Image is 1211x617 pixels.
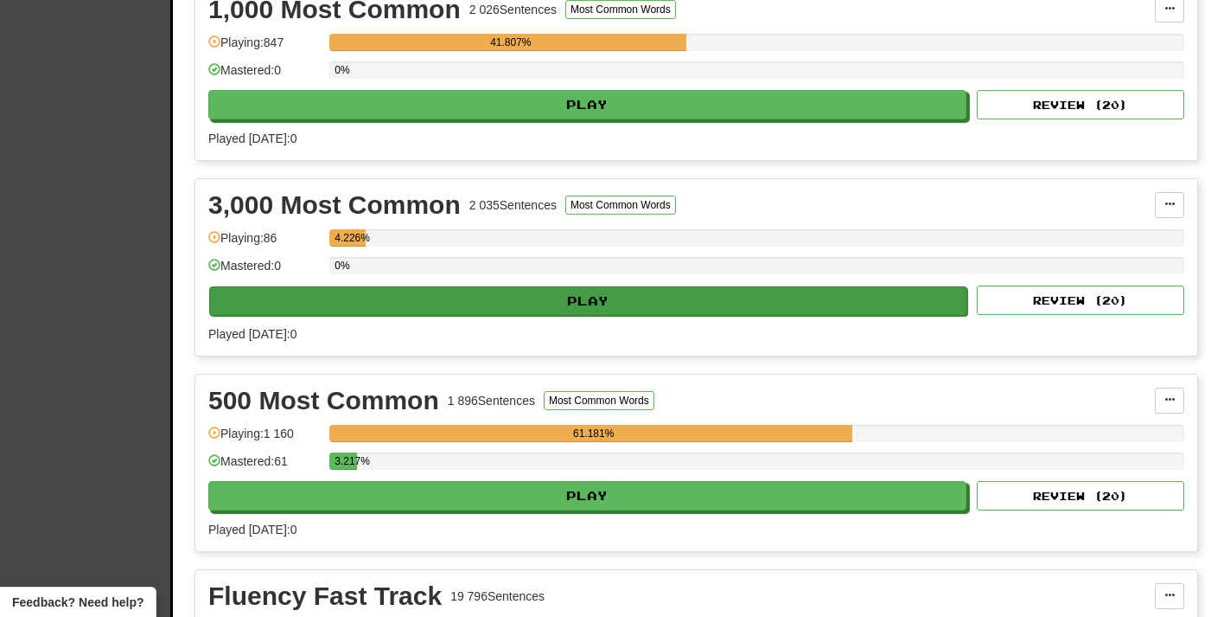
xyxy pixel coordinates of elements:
[12,594,143,611] span: Open feedback widget
[208,229,321,258] div: Playing: 86
[208,61,321,90] div: Mastered: 0
[208,523,296,537] span: Played [DATE]: 0
[208,425,321,453] div: Playing: 1 160
[977,286,1184,315] button: Review (20)
[208,481,966,511] button: Play
[335,453,357,470] div: 3.217%
[469,1,557,18] div: 2 026 Sentences
[208,192,461,218] div: 3,000 Most Common
[977,481,1184,511] button: Review (20)
[208,90,966,119] button: Play
[208,453,321,481] div: Mastered: 61
[208,132,296,145] span: Played [DATE]: 0
[977,90,1184,119] button: Review (20)
[208,327,296,341] span: Played [DATE]: 0
[208,388,439,414] div: 500 Most Common
[544,391,654,410] button: Most Common Words
[565,196,676,215] button: Most Common Words
[335,425,852,442] div: 61.181%
[469,196,557,214] div: 2 035 Sentences
[208,257,321,286] div: Mastered: 0
[208,583,442,609] div: Fluency Fast Track
[450,588,545,605] div: 19 796 Sentences
[448,392,535,409] div: 1 896 Sentences
[208,34,321,62] div: Playing: 847
[335,34,686,51] div: 41.807%
[209,286,967,316] button: Play
[335,229,366,247] div: 4.226%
